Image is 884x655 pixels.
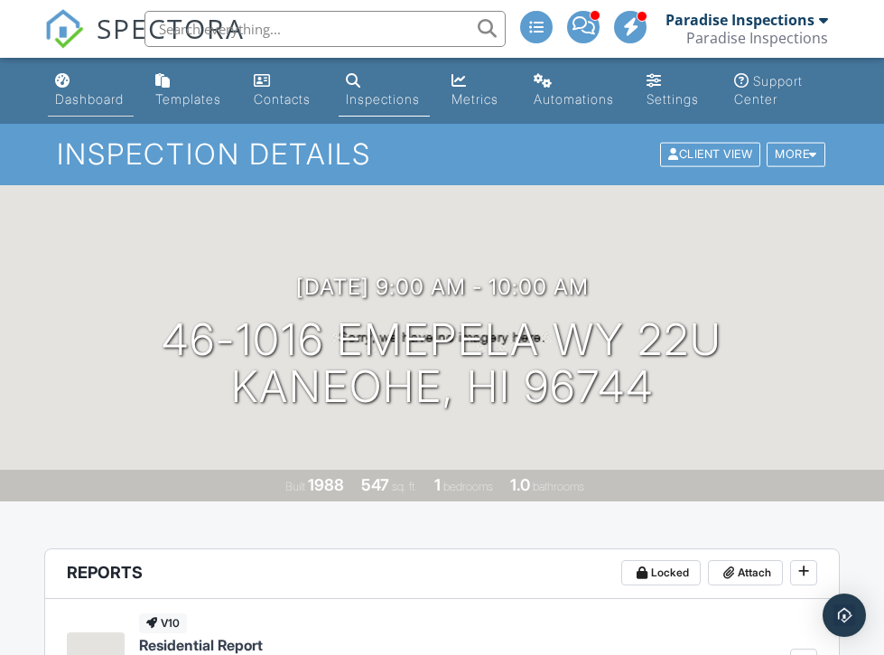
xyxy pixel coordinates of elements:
a: Metrics [444,65,512,117]
h3: [DATE] 9:00 am - 10:00 am [296,275,589,299]
h1: Inspection Details [57,138,826,170]
h1: 46-1016 Emepela Wy 22U Kaneohe, HI 96744 [162,316,722,412]
a: Templates [148,65,232,117]
div: Client View [660,143,760,167]
span: bathrooms [533,480,584,493]
div: Templates [155,91,221,107]
div: Paradise Inspections [686,29,828,47]
span: SPECTORA [97,9,245,47]
span: Built [285,480,305,493]
div: Contacts [254,91,311,107]
a: Inspections [339,65,429,117]
div: Inspections [346,91,420,107]
a: SPECTORA [44,24,245,62]
a: Automations (Advanced) [526,65,626,117]
div: Support Center [734,73,803,107]
div: 1988 [308,475,344,494]
a: Dashboard [48,65,134,117]
a: Support Center [727,65,837,117]
span: sq. ft. [392,480,417,493]
div: 547 [361,475,389,494]
div: 1.0 [510,475,530,494]
a: Client View [658,146,765,160]
div: 1 [434,475,441,494]
div: Paradise Inspections [665,11,814,29]
div: Automations [534,91,614,107]
input: Search everything... [144,11,506,47]
div: Dashboard [55,91,124,107]
span: bedrooms [443,480,493,493]
div: Open Intercom Messenger [823,594,866,637]
div: Settings [647,91,699,107]
div: More [767,143,825,167]
a: Settings [639,65,712,117]
a: Contacts [247,65,324,117]
div: Metrics [451,91,498,107]
img: The Best Home Inspection Software - Spectora [44,9,84,49]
